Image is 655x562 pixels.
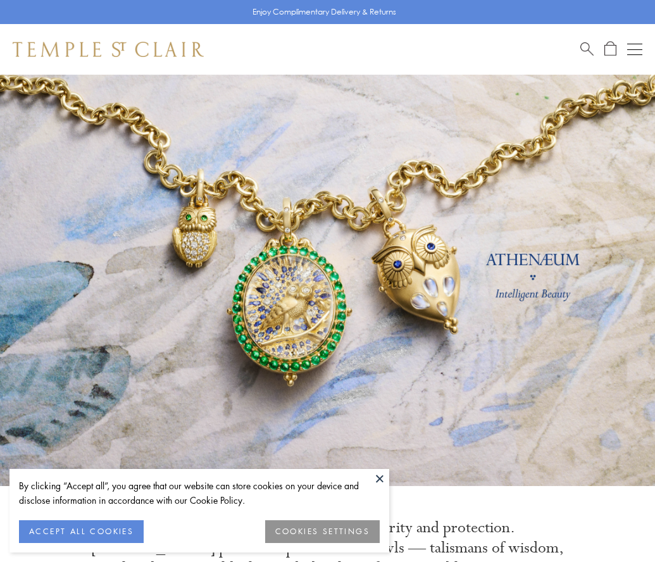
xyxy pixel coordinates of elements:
[265,520,380,543] button: COOKIES SETTINGS
[13,42,204,57] img: Temple St. Clair
[580,41,594,57] a: Search
[604,41,616,57] a: Open Shopping Bag
[19,478,380,508] div: By clicking “Accept all”, you agree that our website can store cookies on your device and disclos...
[627,42,642,57] button: Open navigation
[253,6,396,18] p: Enjoy Complimentary Delivery & Returns
[19,520,144,543] button: ACCEPT ALL COOKIES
